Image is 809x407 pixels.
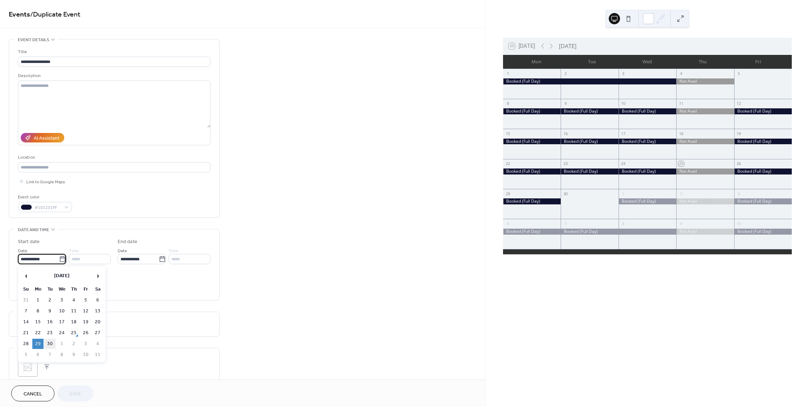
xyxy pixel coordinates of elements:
[734,229,792,235] div: Booked (Full Day)
[678,71,684,76] div: 4
[619,168,676,174] div: Booked (Full Day)
[564,55,620,69] div: Tue
[118,247,127,255] span: Date
[32,306,44,316] td: 8
[676,168,734,174] div: Not Avail
[678,131,684,136] div: 18
[80,306,91,316] td: 12
[92,269,103,283] span: ›
[92,284,103,294] th: Sa
[678,191,684,196] div: 2
[20,350,32,360] td: 5
[92,350,103,360] td: 11
[21,133,64,142] button: AI Assistant
[32,339,44,349] td: 29
[44,328,56,338] td: 23
[20,328,32,338] td: 21
[621,131,626,136] div: 17
[32,284,44,294] th: Mo
[621,161,626,166] div: 24
[736,71,742,76] div: 5
[32,268,91,284] th: [DATE]
[20,317,32,327] td: 14
[505,191,510,196] div: 29
[169,247,178,255] span: Time
[619,198,676,204] div: Booked (Full Day)
[736,101,742,106] div: 12
[563,191,568,196] div: 30
[503,229,561,235] div: Booked (Full Day)
[561,139,618,145] div: Booked (Full Day)
[503,108,561,114] div: Booked (Full Day)
[18,238,40,246] div: Start date
[678,221,684,226] div: 9
[505,221,510,226] div: 6
[736,131,742,136] div: 19
[734,108,792,114] div: Booked (Full Day)
[56,328,67,338] td: 24
[563,221,568,226] div: 7
[34,135,59,142] div: AI Assistant
[56,284,67,294] th: We
[92,317,103,327] td: 20
[621,71,626,76] div: 3
[21,269,31,283] span: ‹
[44,317,56,327] td: 16
[118,238,137,246] div: End date
[736,161,742,166] div: 26
[503,139,561,145] div: Booked (Full Day)
[731,55,786,69] div: Fri
[80,284,91,294] th: Fr
[80,328,91,338] td: 26
[68,284,79,294] th: Th
[734,168,792,174] div: Booked (Full Day)
[35,204,61,211] span: #101231FF
[80,339,91,349] td: 3
[734,139,792,145] div: Booked (Full Day)
[32,328,44,338] td: 22
[736,191,742,196] div: 3
[56,350,67,360] td: 8
[18,36,49,44] span: Event details
[32,317,44,327] td: 15
[505,71,510,76] div: 1
[736,221,742,226] div: 10
[80,350,91,360] td: 10
[563,131,568,136] div: 16
[56,317,67,327] td: 17
[69,247,79,255] span: Time
[563,161,568,166] div: 23
[676,78,734,84] div: Not Avail
[26,178,65,186] span: Link to Google Maps
[676,229,734,235] div: Not Avail
[11,386,54,401] button: Cancel
[44,306,56,316] td: 9
[505,161,510,166] div: 22
[68,295,79,305] td: 4
[68,317,79,327] td: 18
[44,295,56,305] td: 2
[32,350,44,360] td: 6
[92,328,103,338] td: 27
[68,339,79,349] td: 2
[563,71,568,76] div: 2
[675,55,731,69] div: Thu
[503,198,561,204] div: Booked (Full Day)
[20,284,32,294] th: Su
[18,357,38,377] div: ;
[68,306,79,316] td: 11
[20,339,32,349] td: 28
[32,295,44,305] td: 1
[56,306,67,316] td: 10
[734,198,792,204] div: Booked (Full Day)
[56,339,67,349] td: 1
[559,42,576,50] div: [DATE]
[18,226,49,234] span: Date and time
[92,295,103,305] td: 6
[24,390,42,398] span: Cancel
[676,108,734,114] div: Not Avail
[92,306,103,316] td: 13
[20,306,32,316] td: 7
[503,78,676,84] div: Booked (Full Day)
